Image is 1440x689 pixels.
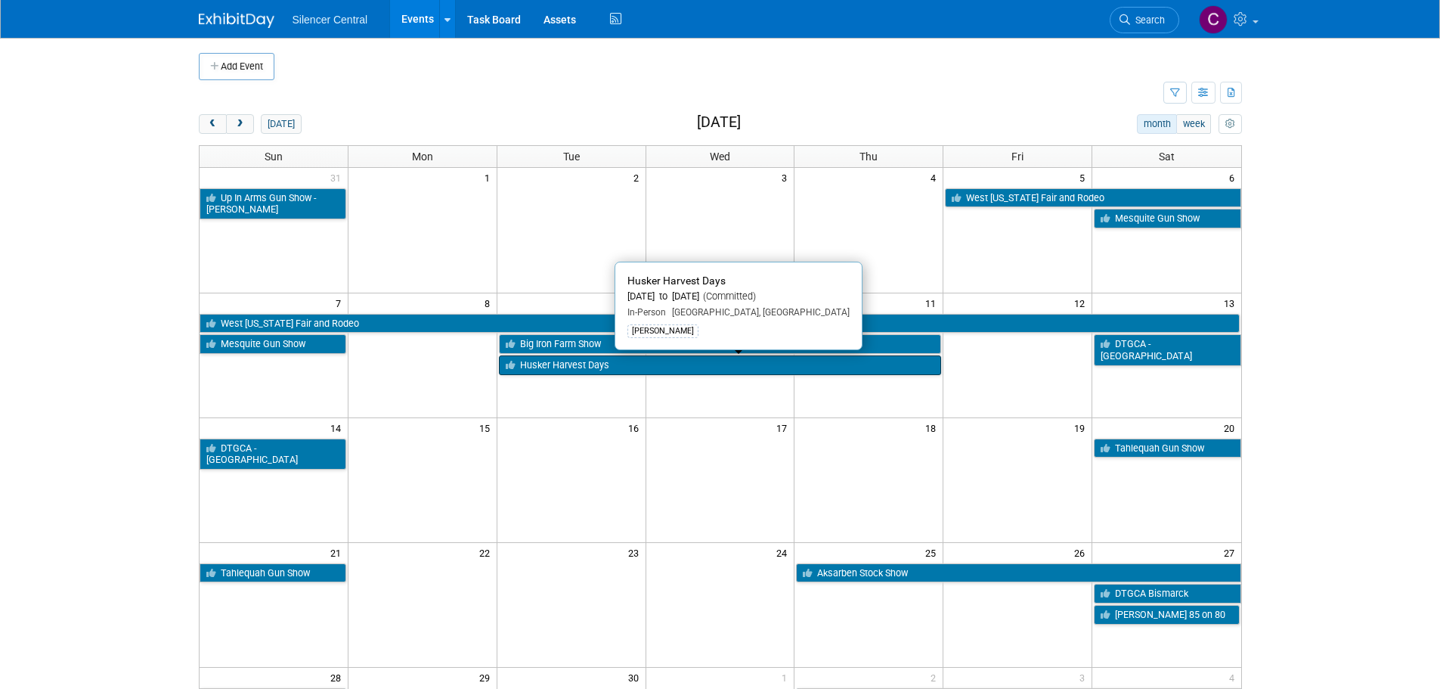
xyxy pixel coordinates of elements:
[710,151,730,163] span: Wed
[1159,151,1175,163] span: Sat
[1078,168,1092,187] span: 5
[924,293,943,312] span: 11
[499,355,942,375] a: Husker Harvest Days
[563,151,580,163] span: Tue
[924,543,943,562] span: 25
[780,168,794,187] span: 3
[627,418,646,437] span: 16
[499,334,942,354] a: Big Iron Farm Show
[929,668,943,687] span: 2
[1228,668,1241,687] span: 4
[627,668,646,687] span: 30
[1137,114,1177,134] button: month
[1078,668,1092,687] span: 3
[1176,114,1211,134] button: week
[1011,151,1023,163] span: Fri
[200,334,346,354] a: Mesquite Gun Show
[200,439,346,470] a: DTGCA - [GEOGRAPHIC_DATA]
[627,324,698,338] div: [PERSON_NAME]
[1094,584,1240,604] a: DTGCA Bismarck
[1073,418,1092,437] span: 19
[666,307,850,318] span: [GEOGRAPHIC_DATA], [GEOGRAPHIC_DATA]
[329,168,348,187] span: 31
[329,418,348,437] span: 14
[1225,119,1235,129] i: Personalize Calendar
[478,418,497,437] span: 15
[627,275,726,287] span: Husker Harvest Days
[226,114,254,134] button: next
[329,668,348,687] span: 28
[1073,543,1092,562] span: 26
[697,114,741,131] h2: [DATE]
[1094,605,1239,625] a: [PERSON_NAME] 85 on 80
[412,151,433,163] span: Mon
[1222,293,1241,312] span: 13
[199,114,227,134] button: prev
[478,668,497,687] span: 29
[796,563,1240,583] a: Aksarben Stock Show
[1110,7,1179,33] a: Search
[627,543,646,562] span: 23
[632,168,646,187] span: 2
[924,418,943,437] span: 18
[780,668,794,687] span: 1
[1222,543,1241,562] span: 27
[627,290,850,303] div: [DATE] to [DATE]
[929,168,943,187] span: 4
[699,290,756,302] span: (Committed)
[483,293,497,312] span: 8
[199,13,274,28] img: ExhibitDay
[334,293,348,312] span: 7
[1094,209,1240,228] a: Mesquite Gun Show
[1228,168,1241,187] span: 6
[1094,334,1240,365] a: DTGCA - [GEOGRAPHIC_DATA]
[1219,114,1241,134] button: myCustomButton
[293,14,368,26] span: Silencer Central
[483,168,497,187] span: 1
[1130,14,1165,26] span: Search
[329,543,348,562] span: 21
[859,151,878,163] span: Thu
[261,114,301,134] button: [DATE]
[200,563,346,583] a: Tahlequah Gun Show
[1222,418,1241,437] span: 20
[478,543,497,562] span: 22
[265,151,283,163] span: Sun
[200,188,346,219] a: Up In Arms Gun Show - [PERSON_NAME]
[627,307,666,318] span: In-Person
[199,53,274,80] button: Add Event
[1073,293,1092,312] span: 12
[1094,439,1240,458] a: Tahlequah Gun Show
[1199,5,1228,34] img: Cade Cox
[775,543,794,562] span: 24
[945,188,1240,208] a: West [US_STATE] Fair and Rodeo
[200,314,1240,334] a: West [US_STATE] Fair and Rodeo
[775,418,794,437] span: 17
